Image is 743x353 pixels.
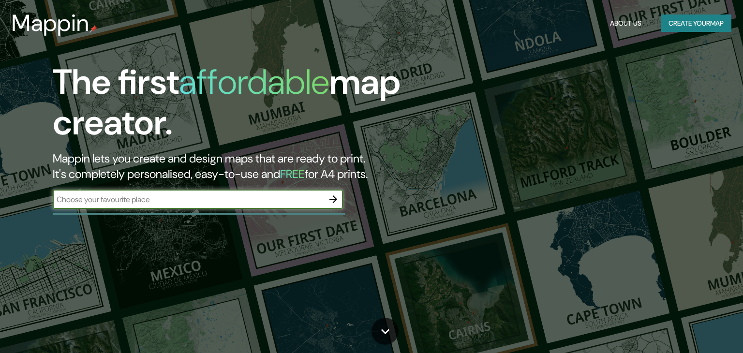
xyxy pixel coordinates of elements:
[661,15,731,32] button: Create yourmap
[280,166,305,181] h5: FREE
[606,15,645,32] button: About Us
[53,151,424,182] h2: Mappin lets you create and design maps that are ready to print. It's completely personalised, eas...
[53,62,424,151] h1: The first map creator.
[179,59,329,104] h1: affordable
[53,194,324,205] input: Choose your favourite place
[12,10,89,37] h3: Mappin
[89,25,97,33] img: mappin-pin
